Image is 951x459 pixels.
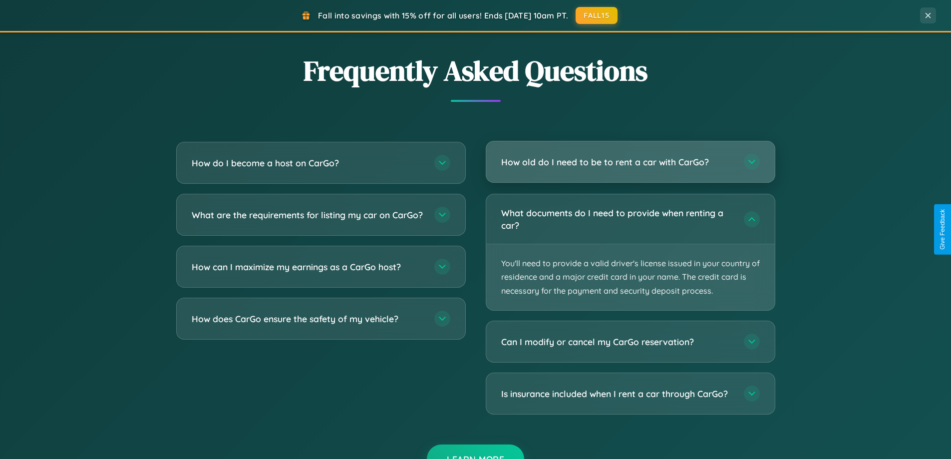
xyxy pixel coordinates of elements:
h3: What documents do I need to provide when renting a car? [501,207,734,231]
h3: How can I maximize my earnings as a CarGo host? [192,261,424,273]
p: You'll need to provide a valid driver's license issued in your country of residence and a major c... [486,244,775,310]
h3: What are the requirements for listing my car on CarGo? [192,209,424,221]
h3: Is insurance included when I rent a car through CarGo? [501,388,734,400]
h3: How does CarGo ensure the safety of my vehicle? [192,313,424,325]
div: Give Feedback [939,209,946,250]
h2: Frequently Asked Questions [176,51,775,90]
h3: How old do I need to be to rent a car with CarGo? [501,156,734,168]
h3: Can I modify or cancel my CarGo reservation? [501,336,734,348]
span: Fall into savings with 15% off for all users! Ends [DATE] 10am PT. [318,10,568,20]
h3: How do I become a host on CarGo? [192,157,424,169]
button: FALL15 [576,7,618,24]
